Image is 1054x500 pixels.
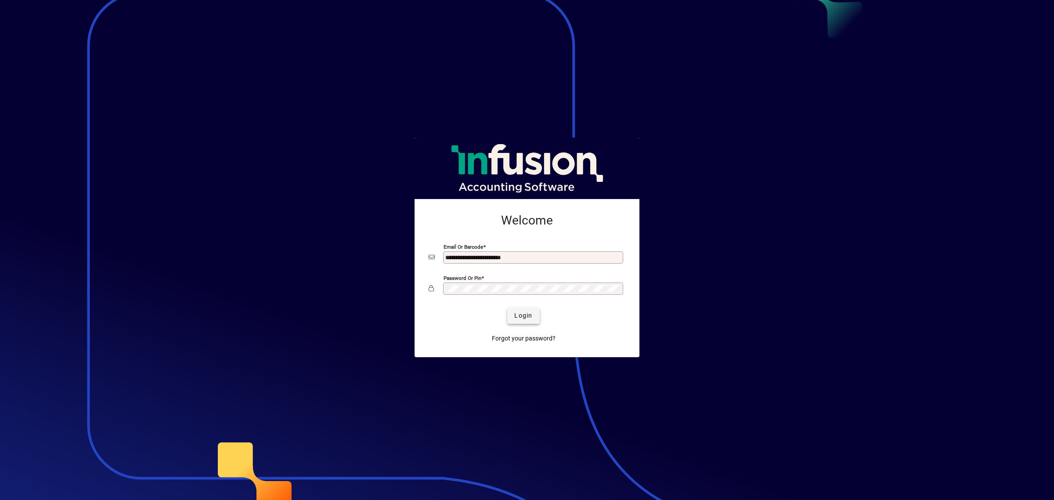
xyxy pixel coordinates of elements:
[444,275,481,281] mat-label: Password or Pin
[514,311,532,320] span: Login
[429,213,625,228] h2: Welcome
[492,334,556,343] span: Forgot your password?
[444,243,483,250] mat-label: Email or Barcode
[507,308,539,324] button: Login
[488,331,559,347] a: Forgot your password?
